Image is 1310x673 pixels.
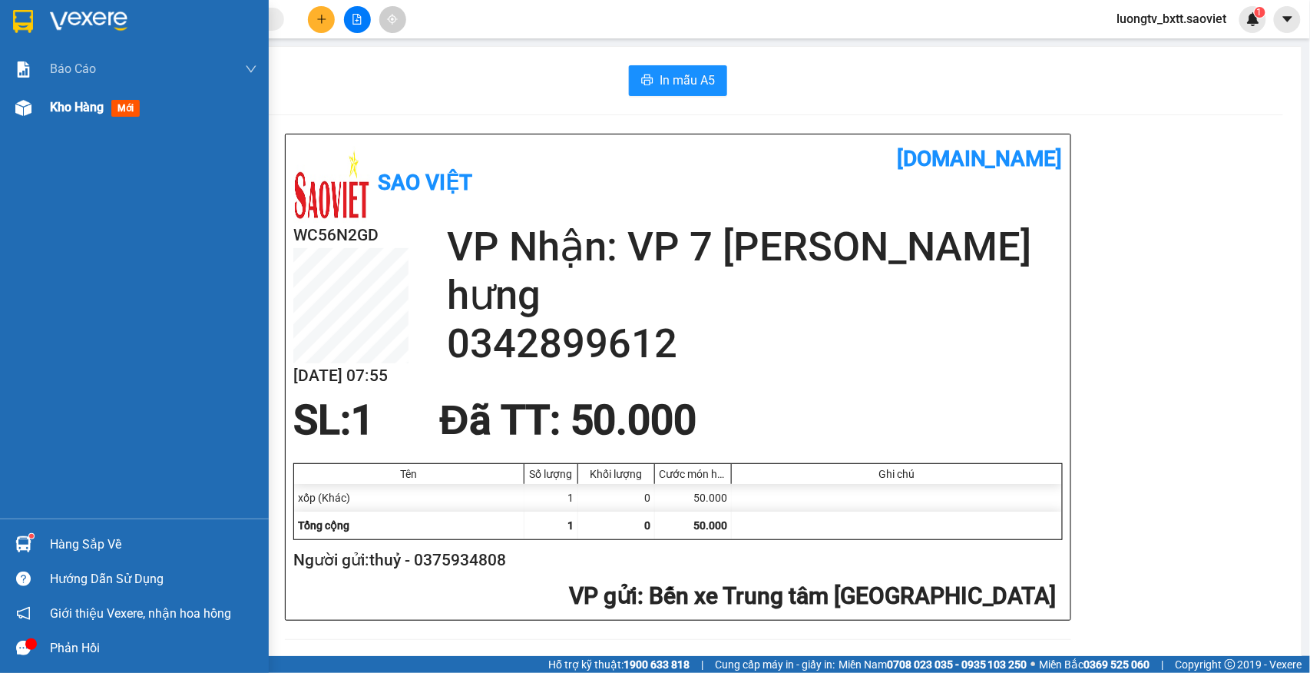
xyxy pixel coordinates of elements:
[887,658,1027,671] strong: 0708 023 035 - 0935 103 250
[839,656,1027,673] span: Miền Nam
[298,519,349,532] span: Tổng cộng
[578,484,655,512] div: 0
[1162,656,1164,673] span: |
[352,14,362,25] span: file-add
[447,320,1063,368] h2: 0342899612
[655,484,732,512] div: 50.000
[569,582,637,609] span: VP gửi
[378,170,472,195] b: Sao Việt
[16,606,31,621] span: notification
[13,10,33,33] img: logo-vxr
[715,656,835,673] span: Cung cấp máy in - giấy in:
[644,519,650,532] span: 0
[387,14,398,25] span: aim
[316,14,327,25] span: plus
[294,484,524,512] div: xốp (Khác)
[447,223,1063,271] h2: VP Nhận: VP 7 [PERSON_NAME]
[447,271,1063,320] h2: hưng
[641,74,653,88] span: printer
[524,484,578,512] div: 1
[16,572,31,586] span: question-circle
[351,396,374,444] span: 1
[15,100,31,116] img: warehouse-icon
[50,100,104,114] span: Kho hàng
[548,656,690,673] span: Hỗ trợ kỹ thuật:
[293,548,1057,573] h2: Người gửi: thuỷ - 0375934808
[50,533,257,556] div: Hàng sắp về
[15,536,31,552] img: warehouse-icon
[293,146,370,223] img: logo.jpg
[659,468,727,480] div: Cước món hàng
[1274,6,1301,33] button: caret-down
[50,637,257,660] div: Phản hồi
[1084,658,1150,671] strong: 0369 525 060
[50,59,96,78] span: Báo cáo
[15,61,31,78] img: solution-icon
[293,363,409,389] h2: [DATE] 07:55
[567,519,574,532] span: 1
[1255,7,1265,18] sup: 1
[693,519,727,532] span: 50.000
[379,6,406,33] button: aim
[344,6,371,33] button: file-add
[16,641,31,655] span: message
[293,223,409,248] h2: WC56N2GD
[29,534,34,539] sup: 1
[1257,7,1262,18] span: 1
[308,6,335,33] button: plus
[293,581,1057,612] h2: : Bến xe Trung tâm [GEOGRAPHIC_DATA]
[1031,661,1036,668] span: ⚪️
[1225,659,1236,670] span: copyright
[660,71,715,90] span: In mẫu A5
[439,396,696,444] span: Đã TT : 50.000
[111,100,140,117] span: mới
[1281,12,1295,26] span: caret-down
[624,658,690,671] strong: 1900 633 818
[50,604,231,623] span: Giới thiệu Vexere, nhận hoa hồng
[293,396,351,444] span: SL:
[736,468,1058,480] div: Ghi chú
[897,146,1063,171] b: [DOMAIN_NAME]
[245,63,257,75] span: down
[1105,9,1239,28] span: luongtv_bxtt.saoviet
[298,468,520,480] div: Tên
[1040,656,1150,673] span: Miền Bắc
[701,656,703,673] span: |
[1246,12,1260,26] img: icon-new-feature
[582,468,650,480] div: Khối lượng
[629,65,727,96] button: printerIn mẫu A5
[50,568,257,591] div: Hướng dẫn sử dụng
[528,468,574,480] div: Số lượng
